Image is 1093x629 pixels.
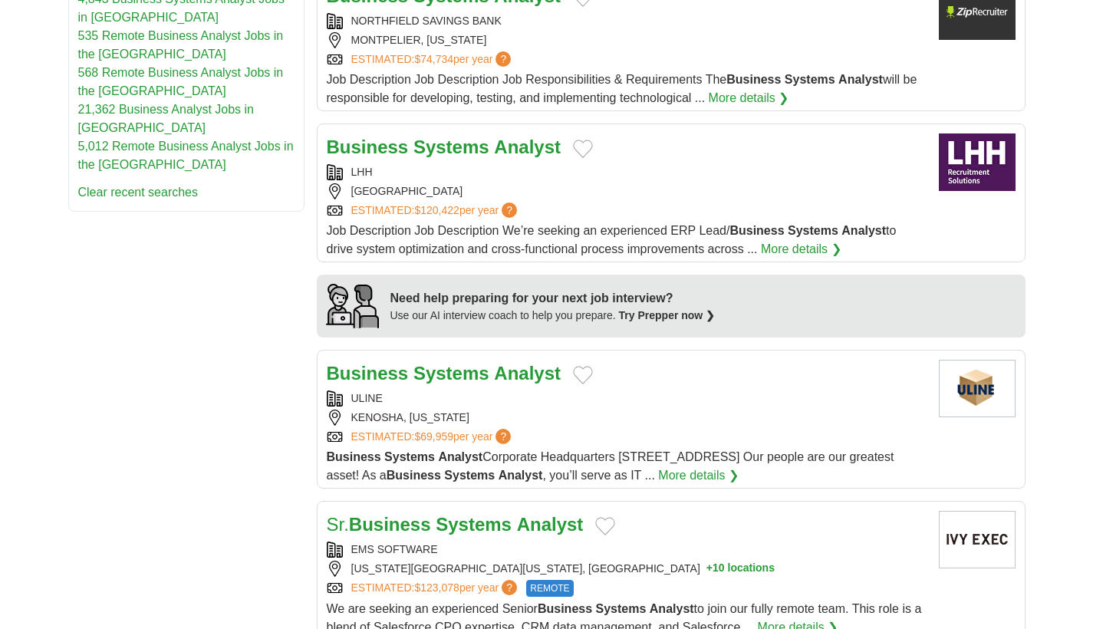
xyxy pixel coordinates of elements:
[619,309,716,321] a: Try Prepper now ❯
[327,450,381,463] strong: Business
[327,32,927,48] div: MONTPELIER, [US_STATE]
[327,224,897,255] span: Job Description Job Description We’re seeking an experienced ERP Lead/ to drive system optimizati...
[650,602,694,615] strong: Analyst
[78,103,254,134] a: 21,362 Business Analyst Jobs in [GEOGRAPHIC_DATA]
[526,580,573,597] span: REMOTE
[327,450,894,482] span: Corporate Headquarters [STREET_ADDRESS] Our people are our greatest asset! As a , you’ll serve as...
[327,561,927,577] div: [US_STATE][GEOGRAPHIC_DATA][US_STATE], [GEOGRAPHIC_DATA]
[349,514,431,535] strong: Business
[939,511,1016,568] img: Company logo
[384,450,435,463] strong: Systems
[327,73,917,104] span: Job Description Job Description Job Responsibilities & Requirements The will be responsible for d...
[595,517,615,535] button: Add to favorite jobs
[327,183,927,199] div: [GEOGRAPHIC_DATA]
[351,51,515,68] a: ESTIMATED:$74,734per year?
[499,469,543,482] strong: Analyst
[538,602,592,615] strong: Business
[841,224,886,237] strong: Analyst
[502,580,517,595] span: ?
[596,602,647,615] strong: Systems
[390,289,716,308] div: Need help preparing for your next job interview?
[387,469,441,482] strong: Business
[761,240,841,259] a: More details ❯
[414,53,453,65] span: $74,734
[494,137,561,157] strong: Analyst
[729,224,784,237] strong: Business
[658,466,739,485] a: More details ❯
[351,203,521,219] a: ESTIMATED:$120,422per year?
[327,363,561,384] a: Business Systems Analyst
[78,186,199,199] a: Clear recent searches
[444,469,495,482] strong: Systems
[327,514,584,535] a: Sr.Business Systems Analyst
[495,429,511,444] span: ?
[414,581,459,594] span: $123,078
[413,363,489,384] strong: Systems
[78,140,294,171] a: 5,012 Remote Business Analyst Jobs in the [GEOGRAPHIC_DATA]
[502,203,517,218] span: ?
[327,410,927,426] div: KENOSHA, [US_STATE]
[436,514,512,535] strong: Systems
[327,363,409,384] strong: Business
[494,363,561,384] strong: Analyst
[351,580,521,597] a: ESTIMATED:$123,078per year?
[939,133,1016,191] img: LHH logo
[709,89,789,107] a: More details ❯
[327,137,561,157] a: Business Systems Analyst
[413,137,489,157] strong: Systems
[351,429,515,445] a: ESTIMATED:$69,959per year?
[517,514,584,535] strong: Analyst
[573,366,593,384] button: Add to favorite jobs
[438,450,482,463] strong: Analyst
[706,561,713,577] span: +
[327,13,927,29] div: NORTHFIELD SAVINGS BANK
[327,542,927,558] div: EMS SOFTWARE
[78,29,284,61] a: 535 Remote Business Analyst Jobs in the [GEOGRAPHIC_DATA]
[414,204,459,216] span: $120,422
[495,51,511,67] span: ?
[785,73,835,86] strong: Systems
[414,430,453,443] span: $69,959
[838,73,883,86] strong: Analyst
[78,66,284,97] a: 568 Remote Business Analyst Jobs in the [GEOGRAPHIC_DATA]
[788,224,838,237] strong: Systems
[327,137,409,157] strong: Business
[939,360,1016,417] img: Uline logo
[351,166,373,178] a: LHH
[351,392,383,404] a: ULINE
[573,140,593,158] button: Add to favorite jobs
[706,561,775,577] button: +10 locations
[726,73,781,86] strong: Business
[390,308,716,324] div: Use our AI interview coach to help you prepare.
